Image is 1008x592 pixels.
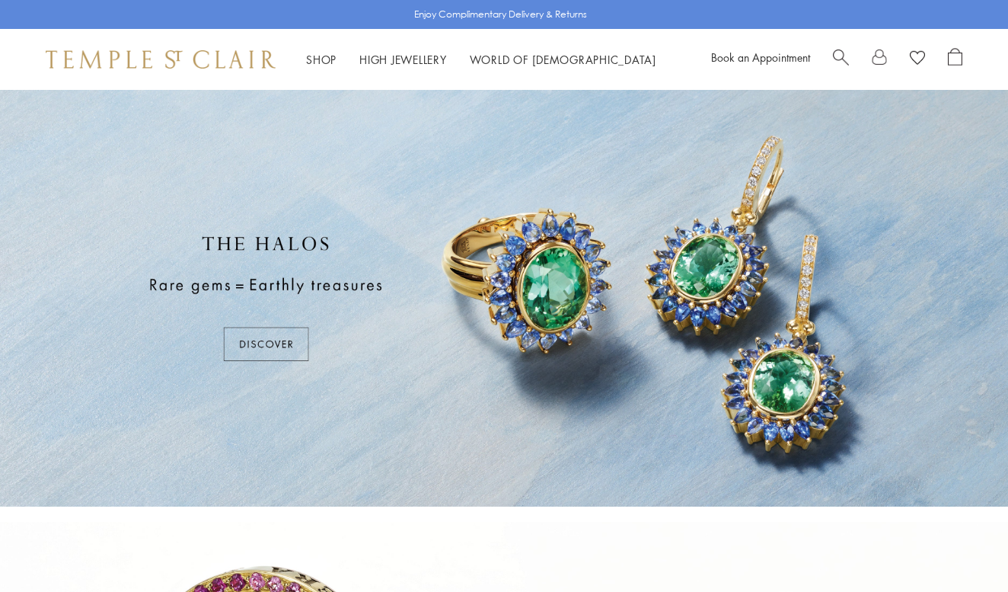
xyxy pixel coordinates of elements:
[932,520,993,577] iframe: Gorgias live chat messenger
[359,52,447,67] a: High JewelleryHigh Jewellery
[46,50,276,69] img: Temple St. Clair
[470,52,656,67] a: World of [DEMOGRAPHIC_DATA]World of [DEMOGRAPHIC_DATA]
[910,48,925,71] a: View Wishlist
[711,50,810,65] a: Book an Appointment
[306,52,337,67] a: ShopShop
[948,48,962,71] a: Open Shopping Bag
[306,50,656,69] nav: Main navigation
[414,7,587,22] p: Enjoy Complimentary Delivery & Returns
[833,48,849,71] a: Search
